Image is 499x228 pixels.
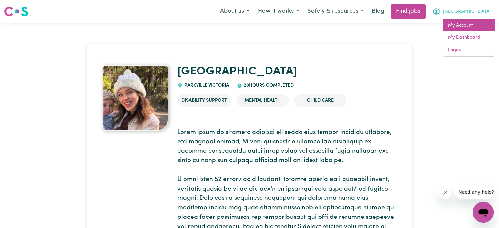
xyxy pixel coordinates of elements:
[4,4,28,19] a: Careseekers logo
[454,185,494,199] iframe: Message from company
[443,44,495,56] a: Logout
[368,4,388,19] a: Blog
[103,65,168,131] img: Philadelphia
[102,65,170,131] a: Philadelphia's profile picture'
[183,83,229,88] span: PARKVILLE , Victoria
[177,94,231,107] li: Disability Support
[216,5,254,18] button: About us
[4,5,40,10] span: Need any help?
[177,66,297,77] a: [GEOGRAPHIC_DATA]
[294,94,346,107] li: Child care
[254,5,303,18] button: How it works
[236,94,289,107] li: Mental Health
[443,8,491,15] span: [GEOGRAPHIC_DATA]
[428,5,495,18] button: My Account
[391,4,426,19] a: Find jobs
[439,186,452,199] iframe: Close message
[443,31,495,44] a: My Dashboard
[443,19,495,57] div: My Account
[473,202,494,223] iframe: Button to launch messaging window
[242,83,294,88] span: 28 hours completed
[4,6,28,17] img: Careseekers logo
[303,5,368,18] button: Safety & resources
[443,19,495,32] a: My Account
